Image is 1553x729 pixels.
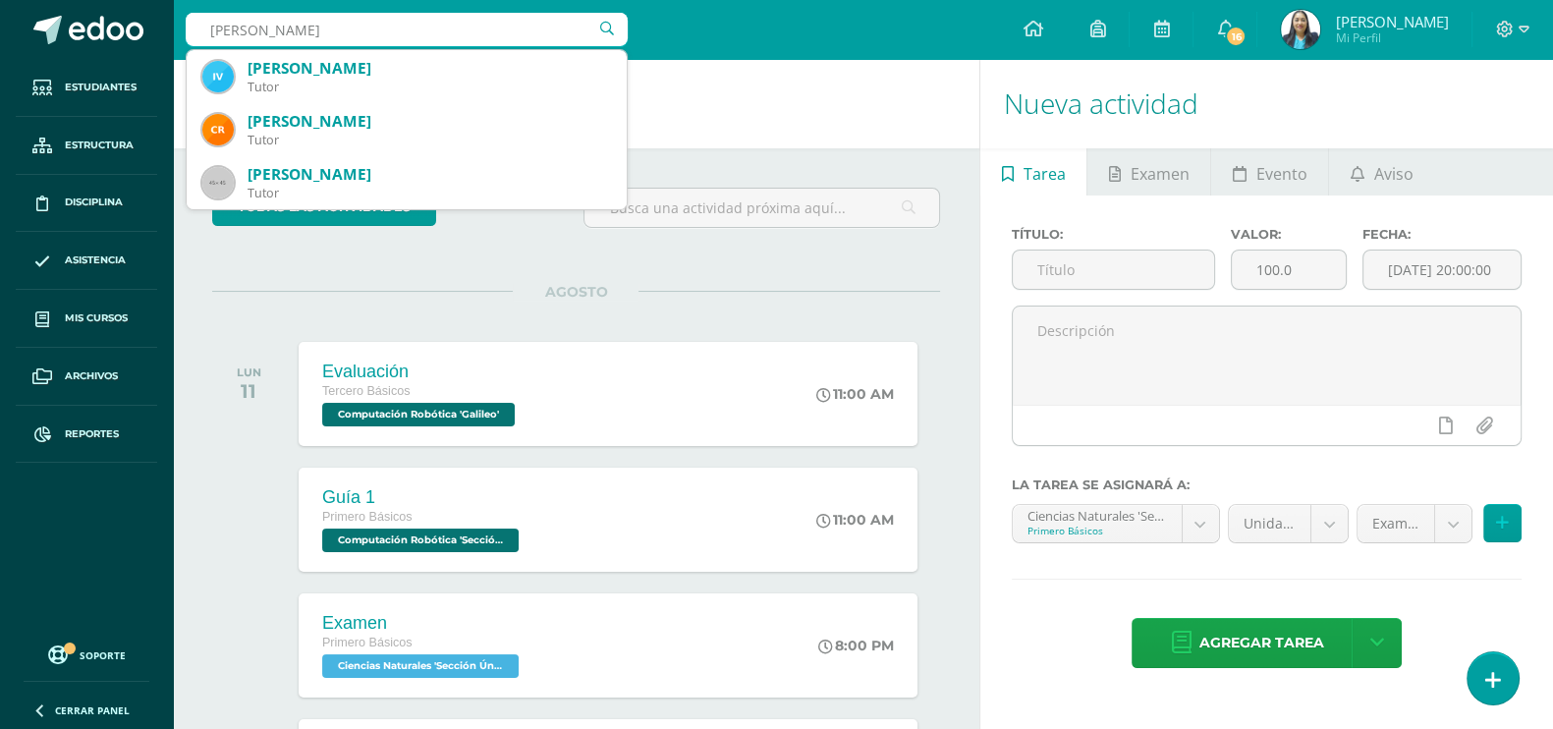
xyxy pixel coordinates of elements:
span: Agregar tarea [1199,619,1324,667]
div: [PERSON_NAME] [248,58,611,79]
span: Disciplina [65,195,123,210]
div: 8:00 PM [818,637,894,654]
input: Fecha de entrega [1363,251,1521,289]
span: Mis cursos [65,310,128,326]
input: Título [1013,251,1214,289]
span: Reportes [65,426,119,442]
span: Primero Básicos [322,636,413,649]
label: La tarea se asignará a: [1012,477,1522,492]
a: Evento [1211,148,1328,196]
div: [PERSON_NAME] [248,164,611,185]
div: 11:00 AM [816,511,894,529]
a: Examen (30.0pts) [1358,505,1471,542]
div: Tutor [248,132,611,148]
span: Mi Perfil [1335,29,1448,46]
span: Estructura [65,138,134,153]
h1: Nueva actividad [1004,59,1529,148]
span: Primero Básicos [322,510,413,524]
input: Busca un usuario... [186,13,628,46]
a: Examen [1087,148,1210,196]
span: Examen (30.0pts) [1372,505,1419,542]
label: Valor: [1231,227,1347,242]
a: Ciencias Naturales 'Sección Única'Primero Básicos [1013,505,1219,542]
a: Estructura [16,117,157,175]
div: Guía 1 [322,487,524,508]
div: Ciencias Naturales 'Sección Única' [1027,505,1167,524]
span: Tarea [1024,150,1066,197]
div: LUN [237,365,261,379]
span: Aviso [1374,150,1414,197]
span: Computación Robótica 'Galileo' [322,403,515,426]
input: Busca una actividad próxima aquí... [584,189,938,227]
div: Tutor [248,79,611,95]
span: Estudiantes [65,80,137,95]
img: 45x45 [202,167,234,198]
span: Computación Robótica 'Sección Única' [322,529,519,552]
label: Fecha: [1362,227,1522,242]
a: Unidad 3 [1229,505,1349,542]
a: Soporte [24,641,149,667]
a: Mis cursos [16,290,157,348]
span: Unidad 3 [1244,505,1297,542]
div: 11:00 AM [816,385,894,403]
a: Reportes [16,406,157,464]
a: Tarea [980,148,1086,196]
span: Examen [1131,150,1190,197]
label: Título: [1012,227,1215,242]
div: 11 [237,379,261,403]
a: Aviso [1329,148,1434,196]
div: Examen [322,613,524,634]
img: ae7f31444046a591152677e7a06c55bd.png [202,114,234,145]
span: Evento [1256,150,1307,197]
img: dc7d38de1d5b52360c8bb618cee5abea.png [1281,10,1320,49]
span: Asistencia [65,252,126,268]
div: Tutor [248,185,611,201]
a: Estudiantes [16,59,157,117]
div: Evaluación [322,362,520,382]
span: AGOSTO [513,283,638,301]
a: Archivos [16,348,157,406]
input: Puntos máximos [1232,251,1346,289]
span: Soporte [80,648,126,662]
img: f13bd1538efd3797c062e19cb27a29d4.png [202,61,234,92]
a: Asistencia [16,232,157,290]
a: Disciplina [16,175,157,233]
span: Ciencias Naturales 'Sección Única' [322,654,519,678]
span: [PERSON_NAME] [1335,12,1448,31]
span: 16 [1225,26,1247,47]
span: Archivos [65,368,118,384]
div: [PERSON_NAME] [248,111,611,132]
span: Cerrar panel [55,703,130,717]
span: Tercero Básicos [322,384,411,398]
div: Primero Básicos [1027,524,1167,537]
